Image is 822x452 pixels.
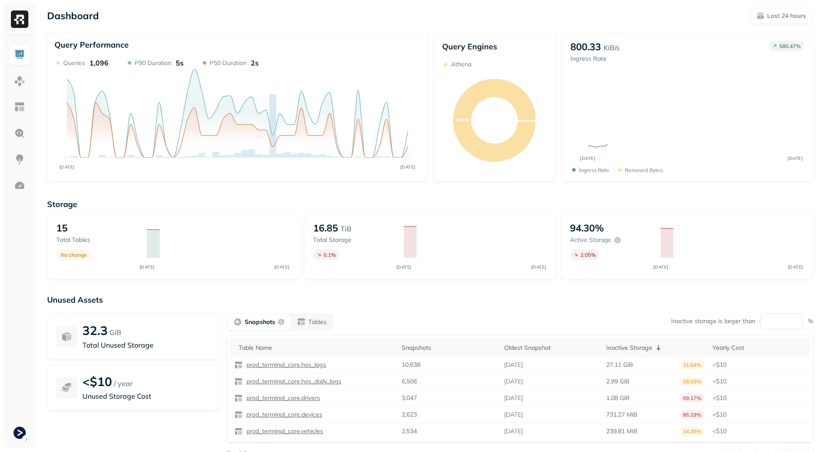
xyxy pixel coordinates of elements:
p: Last 24 hours [767,12,806,20]
div: Table Name [239,344,393,352]
tspan: [DATE] [139,264,154,270]
img: table [234,361,243,369]
p: 31.64% [680,360,704,369]
img: Terminal [14,427,26,439]
p: <$10 [713,377,806,386]
img: Insights [14,154,25,165]
img: Ryft [11,10,28,28]
p: [DATE] [504,377,523,386]
p: 34.39% [680,427,704,436]
p: Snapshots [245,318,275,326]
p: 6,506 [402,377,417,386]
p: 2,623 [402,411,417,419]
p: Query Performance [55,40,129,50]
p: 3,047 [402,394,417,402]
p: 86.19% [680,410,704,419]
p: [DATE] [504,361,523,369]
img: Query Explorer [14,128,25,139]
img: table [234,377,243,386]
p: 27.11 GiB [606,361,633,369]
p: prod_terminal_core.vehicles [245,427,323,435]
p: Inactive storage is larger than [671,317,755,325]
p: KiB/s [604,42,620,53]
p: Total storage [313,236,395,244]
tspan: [DATE] [274,264,289,270]
p: <$10 [82,374,112,389]
p: 580.47 % [779,43,801,49]
tspan: [DATE] [580,155,596,161]
p: [DATE] [504,394,523,402]
tspan: [DATE] [653,264,668,270]
p: 2s [251,59,259,67]
p: 94.30% [570,222,604,234]
p: Total tables [56,236,138,244]
p: 2,534 [402,427,417,435]
img: table [234,411,243,419]
div: Yearly Cost [713,344,806,352]
p: 239.81 MiB [606,427,638,435]
a: prod_terminal_core.vehicles [243,427,323,435]
p: prod_terminal_core.drivers [245,394,320,402]
button: Last 24 hours [749,8,813,24]
p: <$10 [713,427,806,435]
p: 16.85 [313,222,338,234]
tspan: [DATE] [59,164,75,169]
p: 2.05 % [580,252,596,258]
tspan: [DATE] [396,264,411,270]
img: Optimization [14,180,25,191]
p: Active storage [570,236,611,244]
p: Unused Storage Cost [82,391,212,401]
a: prod_terminal_core.devices [243,411,322,419]
img: table [234,427,243,436]
div: Snapshots [402,344,495,352]
div: Oldest Snapshot [504,344,597,352]
img: Assets [14,75,25,86]
p: 731.27 MiB [606,411,638,419]
p: 69.17% [680,393,704,403]
a: prod_terminal_core.hos_logs [243,361,326,369]
p: % [808,317,813,325]
tspan: [DATE] [788,264,803,270]
p: 800.33 [570,41,601,53]
tspan: [DATE] [788,155,803,161]
tspan: [DATE] [400,164,416,169]
p: Query Engines [442,41,547,52]
p: P50 Duration [210,59,246,67]
img: table [234,394,243,403]
p: <$10 [713,411,806,419]
p: / year [114,378,133,389]
p: 1.08 GiB [606,394,630,402]
p: Removed bytes [625,167,663,173]
p: Dashboard [47,10,99,22]
p: Total Unused Storage [82,340,212,350]
p: 0.1 % [324,252,336,258]
p: 10,638 [402,361,420,369]
p: [DATE] [504,427,523,435]
p: Inactive Storage [606,344,652,352]
a: prod_terminal_core.hos_daily_logs [243,377,341,386]
p: 28.03% [680,377,704,386]
img: Asset Explorer [14,101,25,113]
p: GiB [109,327,121,338]
text: 100% [455,117,469,123]
p: 15 [56,222,68,234]
p: <$10 [713,394,806,402]
p: 1,096 [89,59,109,67]
p: No change [61,252,87,258]
tspan: [DATE] [531,264,546,270]
p: [DATE] [504,411,523,419]
p: <$10 [713,361,806,369]
p: 2.99 GiB [606,377,630,386]
p: Storage [47,199,813,209]
p: Queries [63,59,85,67]
p: TiB [341,224,351,234]
a: prod_terminal_core.drivers [243,394,320,402]
p: Ingress Rate [579,167,609,173]
p: Athena [451,60,471,69]
p: P90 Duration [135,59,171,67]
p: Tables [308,318,327,326]
p: 32.3 [82,323,108,338]
p: Unused Assets [47,295,813,305]
p: prod_terminal_core.hos_daily_logs [245,377,341,386]
p: prod_terminal_core.hos_logs [245,361,326,369]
